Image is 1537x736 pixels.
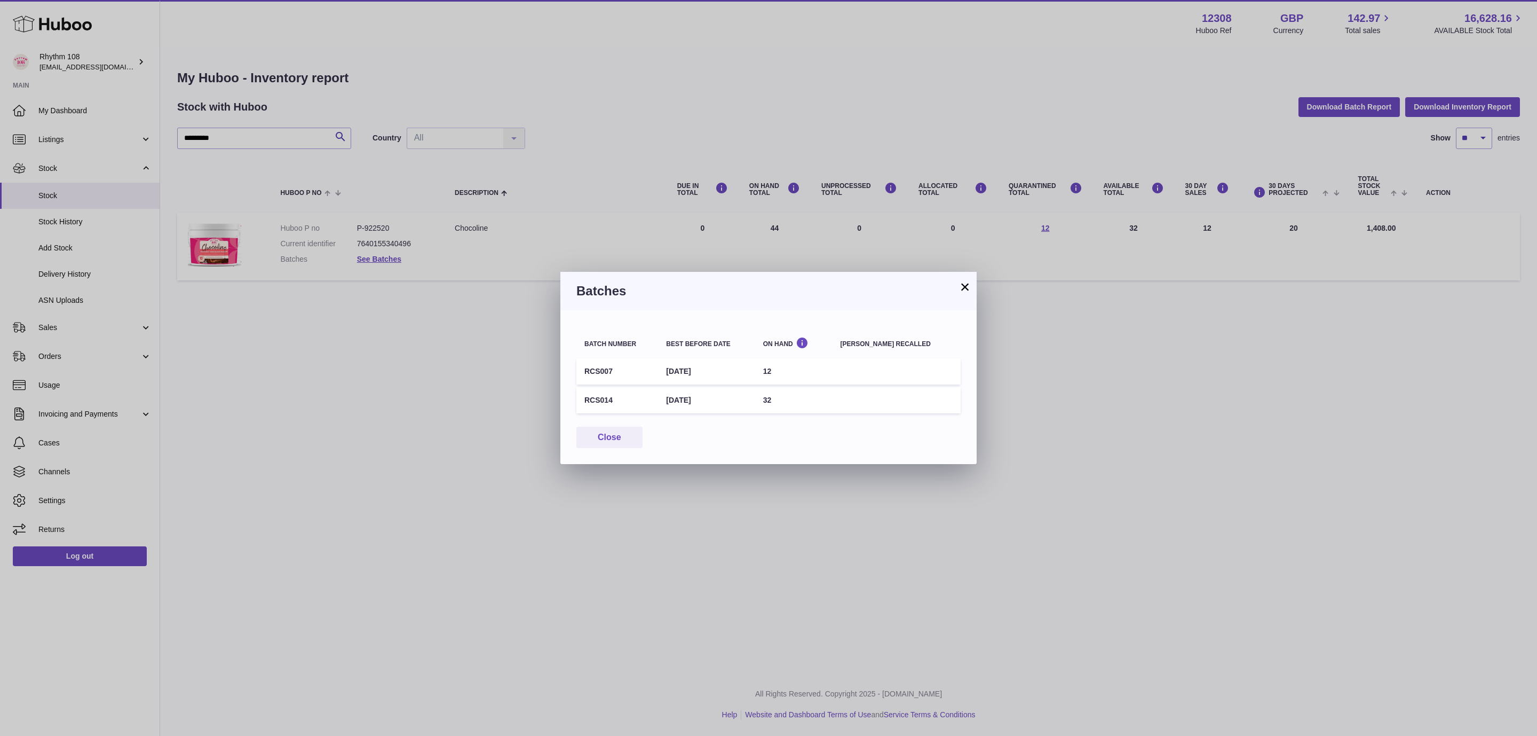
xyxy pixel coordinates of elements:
div: On Hand [763,337,825,347]
div: Best before date [666,341,747,348]
div: Batch number [584,341,650,348]
td: 12 [755,358,833,385]
td: 32 [755,387,833,413]
div: [PERSON_NAME] recalled [841,341,953,348]
td: RCS007 [576,358,658,385]
td: RCS014 [576,387,658,413]
td: [DATE] [658,387,755,413]
button: × [958,280,971,293]
td: [DATE] [658,358,755,385]
button: Close [576,427,643,449]
h3: Batches [576,283,961,300]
